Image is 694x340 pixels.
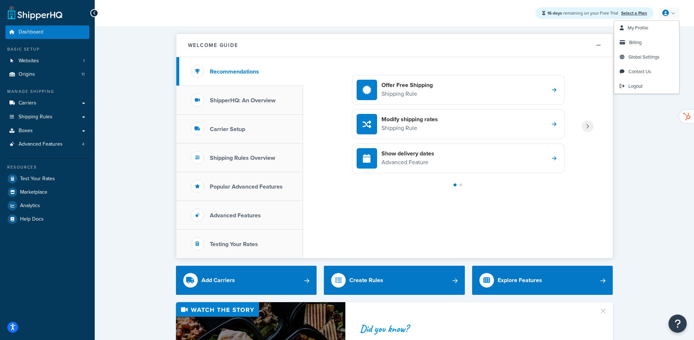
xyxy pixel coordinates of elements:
[360,324,590,334] div: Did you know?
[20,176,55,182] span: Test Your Rates
[210,183,283,190] h3: Popular Advanced Features
[19,100,36,106] span: Carriers
[5,25,89,39] a: Dashboard
[5,199,89,212] a: Analytics
[547,10,619,16] span: remaining on your Free Trial
[668,315,687,333] button: Open Resource Center
[20,189,47,195] span: Marketplace
[5,172,89,185] a: Test Your Rates
[176,34,613,57] button: Welcome Guide
[83,58,85,64] span: 1
[5,88,89,95] div: Manage Shipping
[201,275,235,285] div: Add Carriers
[210,155,275,161] h3: Shipping Rules Overview
[5,164,89,170] div: Resources
[19,141,63,147] span: Advanced Features
[19,128,33,134] span: Boxes
[5,68,89,81] li: Origins
[381,81,433,89] h4: Offer Free Shipping
[621,10,647,16] a: Select a Plan
[19,29,43,35] span: Dashboard
[381,115,438,123] h4: Modify shipping rates
[19,71,35,78] span: Origins
[188,43,238,48] h2: Welcome Guide
[19,114,52,120] span: Shipping Rules
[5,138,89,151] a: Advanced Features4
[614,35,679,50] a: Billing
[5,68,89,81] a: Origins11
[614,64,679,79] a: Contact Us
[628,54,659,60] span: Global Settings
[5,96,89,110] a: Carriers
[82,71,85,78] span: 11
[381,150,434,158] h4: Show delivery dates
[210,68,259,75] h3: Recommendations
[5,54,89,68] a: Websites1
[614,21,679,35] a: My Profile
[381,123,438,133] p: Shipping Rule
[210,97,275,104] h3: ShipperHQ: An Overview
[5,213,89,226] a: Help Docs
[628,68,651,75] span: Contact Us
[5,110,89,124] a: Shipping Rules
[19,58,39,64] span: Websites
[324,266,465,295] a: Create Rules
[5,54,89,68] li: Websites
[5,138,89,151] li: Advanced Features
[349,275,383,285] div: Create Rules
[381,89,433,99] p: Shipping Rule
[628,83,643,90] span: Logout
[381,158,434,167] p: Advanced Feature
[614,79,679,94] a: Logout
[628,24,648,31] span: My Profile
[176,266,317,295] a: Add Carriers
[5,124,89,138] a: Boxes
[5,46,89,52] div: Basic Setup
[210,241,258,248] h3: Testing Your Rates
[210,126,245,133] h3: Carrier Setup
[614,50,679,64] a: Global Settings
[20,203,40,209] span: Analytics
[5,186,89,199] a: Marketplace
[629,39,642,46] span: Billing
[210,212,261,219] h3: Advanced Features
[82,141,85,147] span: 4
[20,216,44,222] span: Help Docs
[547,10,562,16] strong: 16 days
[498,275,542,285] div: Explore Features
[472,266,613,295] a: Explore Features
